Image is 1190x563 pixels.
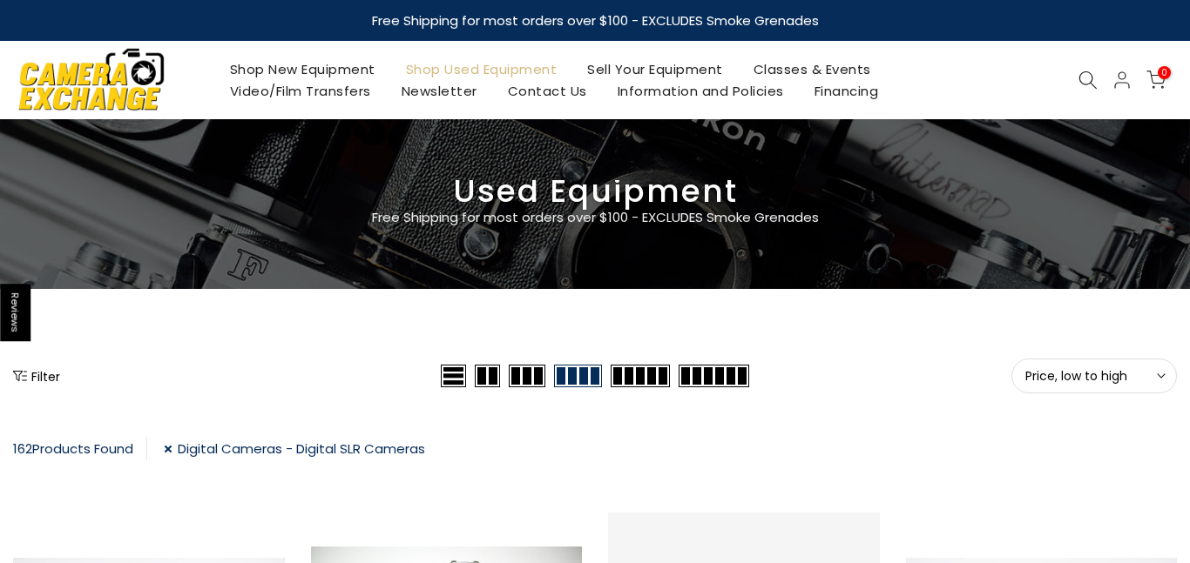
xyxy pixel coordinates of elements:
h3: Used Equipment [13,180,1177,203]
a: Information and Policies [602,80,799,102]
a: Shop Used Equipment [390,58,572,80]
span: 162 [13,439,32,458]
a: Digital Cameras - Digital SLR Cameras [164,437,425,460]
a: Sell Your Equipment [572,58,739,80]
p: Free Shipping for most orders over $100 - EXCLUDES Smoke Grenades [268,207,922,228]
a: Contact Us [492,80,602,102]
a: Video/Film Transfers [214,80,386,102]
a: 0 [1146,70,1166,90]
a: Newsletter [386,80,492,102]
span: 0 [1158,66,1171,79]
a: Classes & Events [738,58,886,80]
a: Shop New Equipment [214,58,390,80]
button: Price, low to high [1011,359,1177,393]
a: Financing [799,80,894,102]
strong: Free Shipping for most orders over $100 - EXCLUDES Smoke Grenades [372,11,819,30]
button: Show filters [13,367,60,385]
span: Price, low to high [1025,368,1163,384]
div: Products Found [13,437,147,460]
